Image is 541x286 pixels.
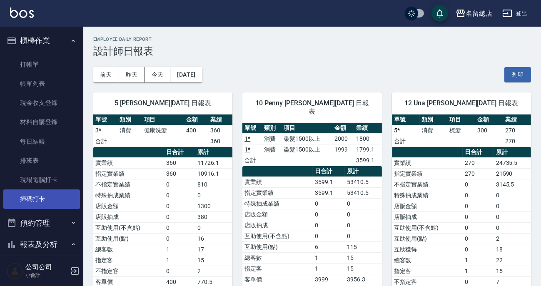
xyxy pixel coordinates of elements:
[332,133,354,144] td: 2000
[93,114,117,125] th: 單號
[431,5,448,22] button: save
[3,234,80,255] button: 報表及分析
[93,179,164,190] td: 不指定實業績
[242,123,262,134] th: 單號
[3,55,80,74] a: 打帳單
[466,8,492,19] div: 名留總店
[313,209,345,220] td: 0
[7,263,23,279] img: Person
[195,255,232,266] td: 15
[282,133,332,144] td: 染髮1500以上
[313,177,345,187] td: 3599.1
[494,147,531,158] th: 累計
[463,147,494,158] th: 日合計
[475,125,503,136] td: 300
[170,67,202,82] button: [DATE]
[494,255,531,266] td: 22
[93,233,164,244] td: 互助使用(點)
[503,114,531,125] th: 業績
[354,144,382,155] td: 1799.1
[313,187,345,198] td: 3599.1
[164,244,195,255] td: 1
[262,144,282,155] td: 消費
[25,271,68,279] p: 小會計
[463,244,494,255] td: 0
[242,231,313,241] td: 互助使用(不含點)
[463,179,494,190] td: 0
[499,6,531,21] button: 登出
[392,222,463,233] td: 互助使用(不含點)
[164,157,195,168] td: 360
[195,266,232,276] td: 2
[242,187,313,198] td: 指定實業績
[345,274,382,285] td: 3956.3
[313,252,345,263] td: 1
[3,93,80,112] a: 現金收支登錄
[242,123,381,166] table: a dense table
[93,67,119,82] button: 前天
[93,222,164,233] td: 互助使用(不含點)
[332,123,354,134] th: 金額
[494,211,531,222] td: 0
[313,241,345,252] td: 6
[119,67,145,82] button: 昨天
[195,147,232,158] th: 累計
[164,233,195,244] td: 0
[93,244,164,255] td: 總客數
[402,99,521,107] span: 12 Una [PERSON_NAME][DATE] 日報表
[242,274,313,285] td: 客單價
[3,74,80,93] a: 帳單列表
[392,255,463,266] td: 總客數
[463,255,494,266] td: 1
[313,231,345,241] td: 0
[313,198,345,209] td: 0
[93,190,164,201] td: 特殊抽成業績
[195,244,232,255] td: 17
[3,151,80,170] a: 排班表
[242,209,313,220] td: 店販金額
[345,231,382,241] td: 0
[494,233,531,244] td: 2
[463,201,494,211] td: 0
[392,211,463,222] td: 店販抽成
[463,190,494,201] td: 0
[345,177,382,187] td: 53410.5
[3,170,80,189] a: 現場電腦打卡
[392,266,463,276] td: 指定客
[494,168,531,179] td: 21590
[208,125,232,136] td: 360
[93,266,164,276] td: 不指定客
[117,125,142,136] td: 消費
[208,114,232,125] th: 業績
[392,179,463,190] td: 不指定實業績
[463,222,494,233] td: 0
[164,147,195,158] th: 日合計
[345,198,382,209] td: 0
[195,222,232,233] td: 0
[313,263,345,274] td: 1
[164,179,195,190] td: 0
[117,114,142,125] th: 類別
[503,136,531,147] td: 270
[3,30,80,52] button: 櫃檯作業
[93,201,164,211] td: 店販金額
[313,166,345,177] th: 日合計
[494,190,531,201] td: 0
[242,155,262,166] td: 合計
[10,7,34,18] img: Logo
[420,125,448,136] td: 消費
[494,201,531,211] td: 0
[282,123,332,134] th: 項目
[504,67,531,82] button: 列印
[142,114,184,125] th: 項目
[195,190,232,201] td: 0
[452,5,496,22] button: 名留總店
[392,233,463,244] td: 互助使用(點)
[195,179,232,190] td: 810
[93,255,164,266] td: 指定客
[463,211,494,222] td: 0
[354,133,382,144] td: 1800
[164,266,195,276] td: 0
[313,274,345,285] td: 3999
[463,157,494,168] td: 270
